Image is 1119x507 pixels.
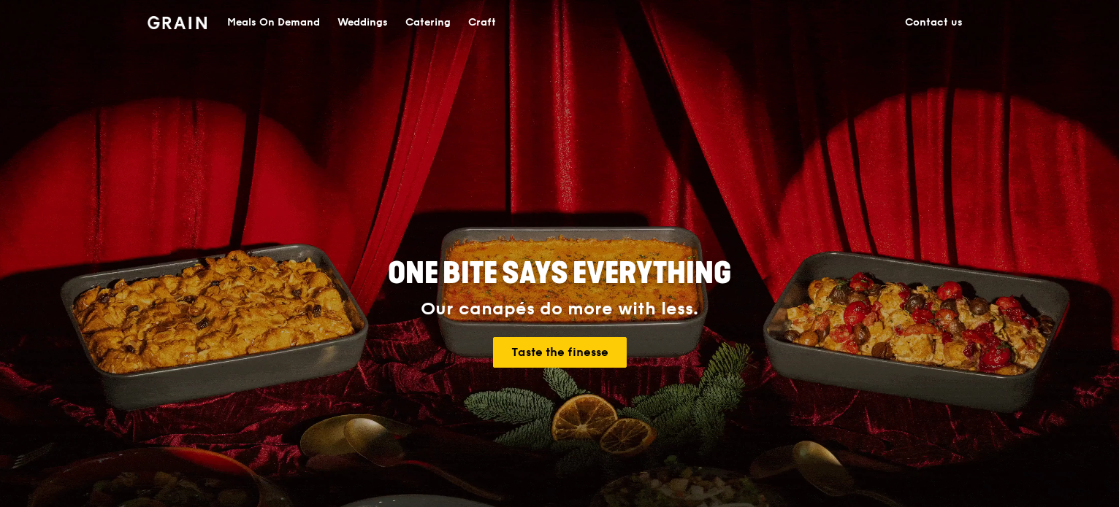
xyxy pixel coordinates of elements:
a: Weddings [329,1,397,44]
div: Weddings [337,1,388,44]
div: Catering [405,1,451,44]
span: ONE BITE SAYS EVERYTHING [388,256,731,291]
a: Catering [397,1,459,44]
div: Craft [468,1,496,44]
img: Grain [148,16,207,29]
a: Craft [459,1,505,44]
div: Our canapés do more with less. [297,299,822,320]
a: Contact us [896,1,971,44]
a: Taste the finesse [493,337,627,368]
div: Meals On Demand [227,1,320,44]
